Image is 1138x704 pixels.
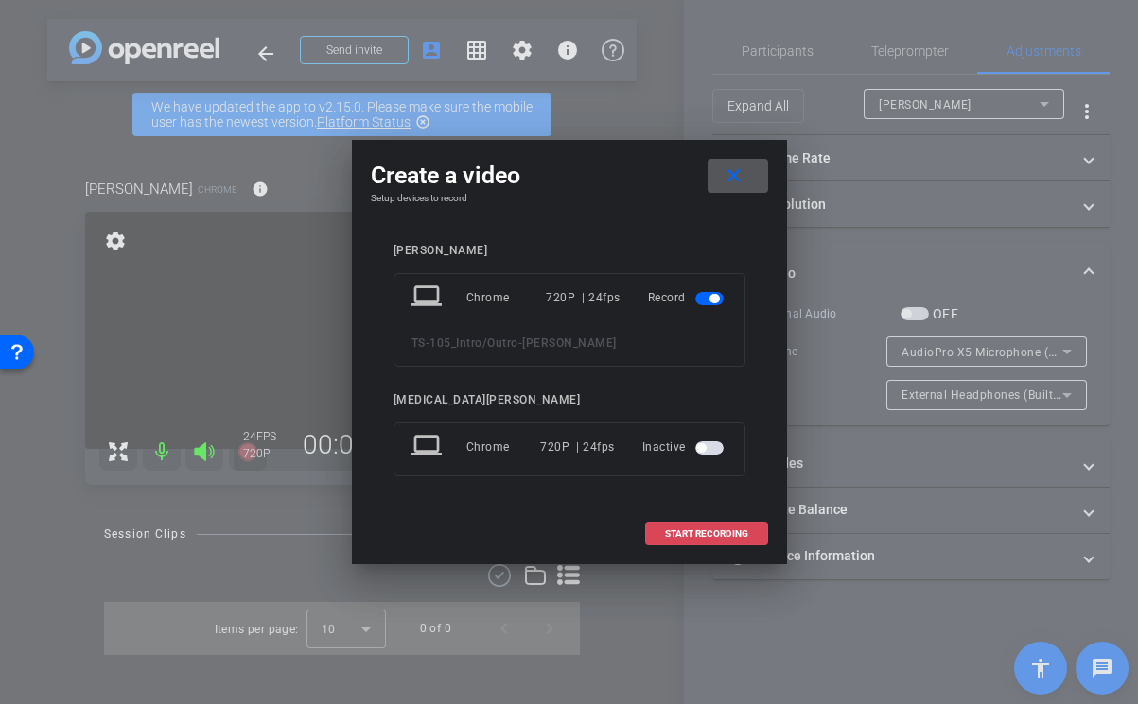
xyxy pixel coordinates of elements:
span: TS-105_Intro/Outro [411,336,518,350]
mat-icon: laptop [411,281,446,315]
button: START RECORDING [645,522,768,545]
div: [MEDICAL_DATA][PERSON_NAME] [394,393,745,407]
div: Chrome [466,281,547,315]
span: [PERSON_NAME] [522,336,617,350]
mat-icon: laptop [411,430,446,464]
div: Chrome [466,430,541,464]
mat-icon: close [722,164,745,188]
span: - [518,336,523,350]
div: 720P | 24fps [540,430,615,464]
div: Inactive [642,430,727,464]
div: Record [648,281,727,315]
h4: Setup devices to record [371,193,768,204]
span: START RECORDING [665,529,748,539]
div: [PERSON_NAME] [394,244,745,258]
div: 720P | 24fps [546,281,621,315]
div: Create a video [371,159,768,193]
